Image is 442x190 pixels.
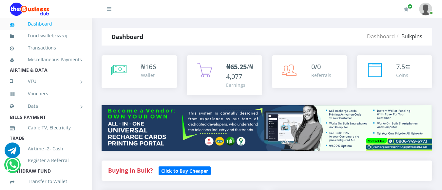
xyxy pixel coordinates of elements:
div: ⊆ [396,62,411,72]
a: Chat for support [6,162,19,173]
a: VTU [10,73,82,89]
a: Data [10,98,82,114]
a: 0/0 Referrals [272,55,347,88]
span: 7.5 [396,62,405,71]
a: Fund wallet[165.59] [10,28,82,44]
span: /₦4,077 [226,62,253,81]
div: Coins [396,72,411,79]
a: Vouchers [10,86,82,101]
span: Renew/Upgrade Subscription [408,4,413,9]
a: Cable TV, Electricity [10,120,82,135]
a: Transactions [10,40,82,55]
strong: Dashboard [111,33,143,41]
b: ₦65.25 [226,62,247,71]
a: Chat for support [5,147,20,158]
img: Logo [10,3,49,16]
a: Register a Referral [10,153,82,168]
b: 165.59 [55,33,66,38]
b: Click to Buy Cheaper [161,168,208,174]
a: Airtime -2- Cash [10,141,82,156]
div: ₦ [141,62,156,72]
span: 166 [145,62,156,71]
small: [ ] [53,33,67,38]
img: multitenant_rcp.png [102,105,432,150]
div: Earnings [226,82,256,88]
i: Renew/Upgrade Subscription [404,7,409,12]
a: ₦166 Wallet [102,55,177,88]
a: ₦65.25/₦4,077 Earnings [187,55,262,95]
a: Dashboard [367,33,395,40]
span: 0/0 [311,62,321,71]
div: Referrals [311,72,331,79]
a: Miscellaneous Payments [10,52,82,67]
a: Click to Buy Cheaper [159,166,211,174]
li: Bulkpins [395,32,422,40]
a: Transfer to Wallet [10,174,82,189]
img: User [419,3,432,15]
a: Dashboard [10,16,82,31]
strong: Buying in Bulk? [108,166,153,174]
div: Wallet [141,72,156,79]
